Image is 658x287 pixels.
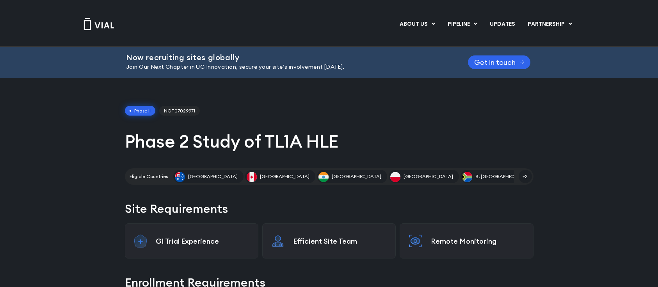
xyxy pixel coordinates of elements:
img: India [318,172,329,182]
p: Join Our Next Chapter in UC Innovation, secure your site’s involvement [DATE]. [126,63,448,71]
h1: Phase 2 Study of TL1A HLE [125,130,534,153]
p: Efficient Site Team [293,237,388,246]
img: Poland [390,172,400,182]
a: ABOUT USMenu Toggle [393,18,441,31]
span: [GEOGRAPHIC_DATA] [260,173,309,180]
span: +2 [519,170,532,183]
a: PARTNERSHIPMenu Toggle [521,18,578,31]
span: [GEOGRAPHIC_DATA] [332,173,381,180]
a: UPDATES [484,18,521,31]
span: Get in touch [474,59,516,65]
p: GI Trial Experience [156,237,250,246]
p: Remote Monitoring [431,237,525,246]
span: [GEOGRAPHIC_DATA] [188,173,238,180]
span: S. [GEOGRAPHIC_DATA] [475,173,530,180]
a: PIPELINEMenu Toggle [441,18,483,31]
img: Canada [247,172,257,182]
span: [GEOGRAPHIC_DATA] [404,173,453,180]
h2: Site Requirements [125,200,534,217]
img: S. Africa [462,172,472,182]
a: Get in touch [468,55,530,69]
span: NCT07029971 [159,106,200,116]
img: Australia [175,172,185,182]
h2: Now recruiting sites globally [126,53,448,62]
h2: Eligible Countries [130,173,168,180]
span: Phase II [125,106,156,116]
img: Vial Logo [83,18,114,30]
